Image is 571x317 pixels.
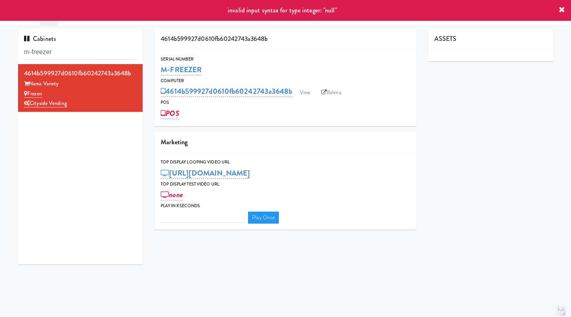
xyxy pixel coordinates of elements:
[161,99,410,107] div: POS
[24,34,56,43] span: Cabinets
[161,189,183,200] a: none
[161,55,410,63] div: Serial Number
[24,79,137,89] div: Nama Variety
[24,99,67,107] a: Cityside Vending
[18,64,143,112] li: 4614b599927d0610fb60242743a3648bNama Variety FrozenCityside Vending
[161,108,179,119] a: POS
[155,29,416,49] div: 4614b599927d0610fb60242743a3648b
[161,86,292,97] a: 4614b599927d0610fb60242743a3648b
[24,67,137,79] div: 4614b599927d0610fb60242743a3648b
[317,87,345,99] a: Balena
[161,180,410,188] div: Top Display Test Video Url
[248,212,279,224] a: Play Once
[24,45,137,60] input: Search cabinets
[296,87,314,99] a: View
[161,64,202,75] a: M-FREEZER
[434,34,457,43] span: ASSETS
[24,90,42,98] a: Frozen
[161,202,410,210] div: Play in X seconds
[228,6,337,15] span: invalid input syntax for type integer: "null"
[161,158,410,166] div: Top Display Looping Video Url
[161,77,410,85] div: Computer
[161,137,188,147] span: Marketing
[161,168,250,179] a: [URL][DOMAIN_NAME]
